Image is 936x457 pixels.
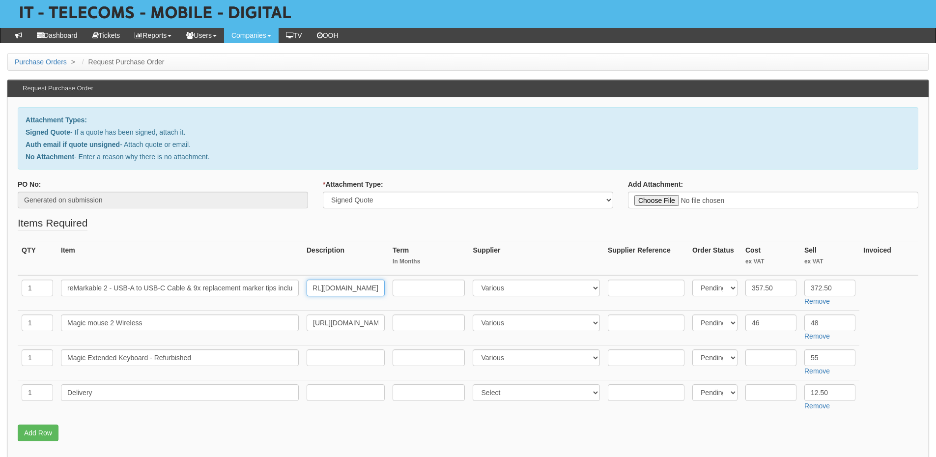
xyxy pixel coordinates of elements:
[26,140,910,149] p: - Attach quote or email.
[469,241,604,275] th: Supplier
[804,297,830,305] a: Remove
[69,58,78,66] span: >
[57,241,303,275] th: Item
[18,80,98,97] h3: Request Purchase Order
[26,152,910,162] p: - Enter a reason why there is no attachment.
[18,179,41,189] label: PO No:
[80,57,165,67] li: Request Purchase Order
[310,28,346,43] a: OOH
[804,332,830,340] a: Remove
[604,241,688,275] th: Supplier Reference
[628,179,683,189] label: Add Attachment:
[26,128,70,136] b: Signed Quote
[389,241,469,275] th: Term
[179,28,224,43] a: Users
[26,153,74,161] b: No Attachment
[127,28,179,43] a: Reports
[26,116,87,124] b: Attachment Types:
[15,58,67,66] a: Purchase Orders
[29,28,85,43] a: Dashboard
[393,257,465,266] small: In Months
[18,241,57,275] th: QTY
[85,28,128,43] a: Tickets
[26,141,120,148] b: Auth email if quote unsigned
[859,241,918,275] th: Invoiced
[804,367,830,375] a: Remove
[279,28,310,43] a: TV
[804,257,855,266] small: ex VAT
[18,216,87,231] legend: Items Required
[688,241,741,275] th: Order Status
[224,28,279,43] a: Companies
[804,402,830,410] a: Remove
[800,241,859,275] th: Sell
[741,241,800,275] th: Cost
[303,241,389,275] th: Description
[745,257,796,266] small: ex VAT
[26,127,910,137] p: - If a quote has been signed, attach it.
[323,179,383,189] label: Attachment Type:
[18,425,58,441] a: Add Row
